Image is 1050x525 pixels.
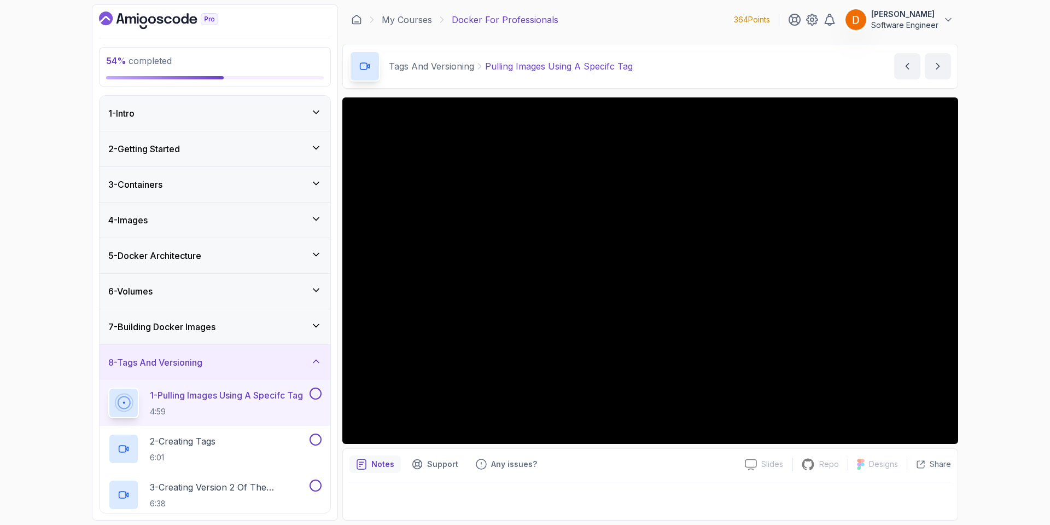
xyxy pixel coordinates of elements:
a: Dashboard [351,14,362,25]
button: 3-Containers [100,167,330,202]
h3: 8 - Tags And Versioning [108,356,202,369]
p: 6:01 [150,452,215,463]
p: [PERSON_NAME] [871,9,938,20]
button: 3-Creating Version 2 Of The Dashboard6:38 [108,480,322,510]
span: 54 % [106,55,126,66]
p: Designs [869,459,898,470]
p: Support [427,459,458,470]
button: 7-Building Docker Images [100,309,330,344]
button: 8-Tags And Versioning [100,345,330,380]
p: Tags And Versioning [389,60,474,73]
p: Pulling Images Using A Specifc Tag [485,60,633,73]
p: Repo [819,459,839,470]
p: 2 - Creating Tags [150,435,215,448]
span: completed [106,55,172,66]
h3: 1 - Intro [108,107,135,120]
p: Notes [371,459,394,470]
button: Feedback button [469,455,544,473]
h3: 4 - Images [108,214,148,227]
button: 1-Pulling Images Using A Specifc Tag4:59 [108,388,322,418]
h3: 2 - Getting Started [108,142,180,155]
button: 4-Images [100,203,330,238]
button: notes button [349,455,401,473]
button: next content [925,53,951,79]
a: Dashboard [99,11,243,29]
p: Software Engineer [871,20,938,31]
button: Support button [405,455,465,473]
button: previous content [894,53,920,79]
h3: 3 - Containers [108,178,162,191]
p: Any issues? [491,459,537,470]
button: 5-Docker Architecture [100,238,330,273]
p: 364 Points [734,14,770,25]
p: Docker For Professionals [452,13,558,26]
img: user profile image [845,9,866,30]
h3: 6 - Volumes [108,285,153,298]
button: user profile image[PERSON_NAME]Software Engineer [845,9,954,31]
p: Share [930,459,951,470]
h3: 7 - Building Docker Images [108,320,215,333]
a: My Courses [382,13,432,26]
button: 2-Creating Tags6:01 [108,434,322,464]
p: 1 - Pulling Images Using A Specifc Tag [150,389,303,402]
iframe: 1 - Pulling Images using a Specifc Tag [342,97,958,444]
button: 6-Volumes [100,274,330,309]
button: 1-Intro [100,96,330,131]
p: 6:38 [150,498,307,509]
button: 2-Getting Started [100,131,330,166]
p: 4:59 [150,406,303,417]
p: Slides [761,459,783,470]
button: Share [907,459,951,470]
p: 3 - Creating Version 2 Of The Dashboard [150,481,307,494]
h3: 5 - Docker Architecture [108,249,201,262]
